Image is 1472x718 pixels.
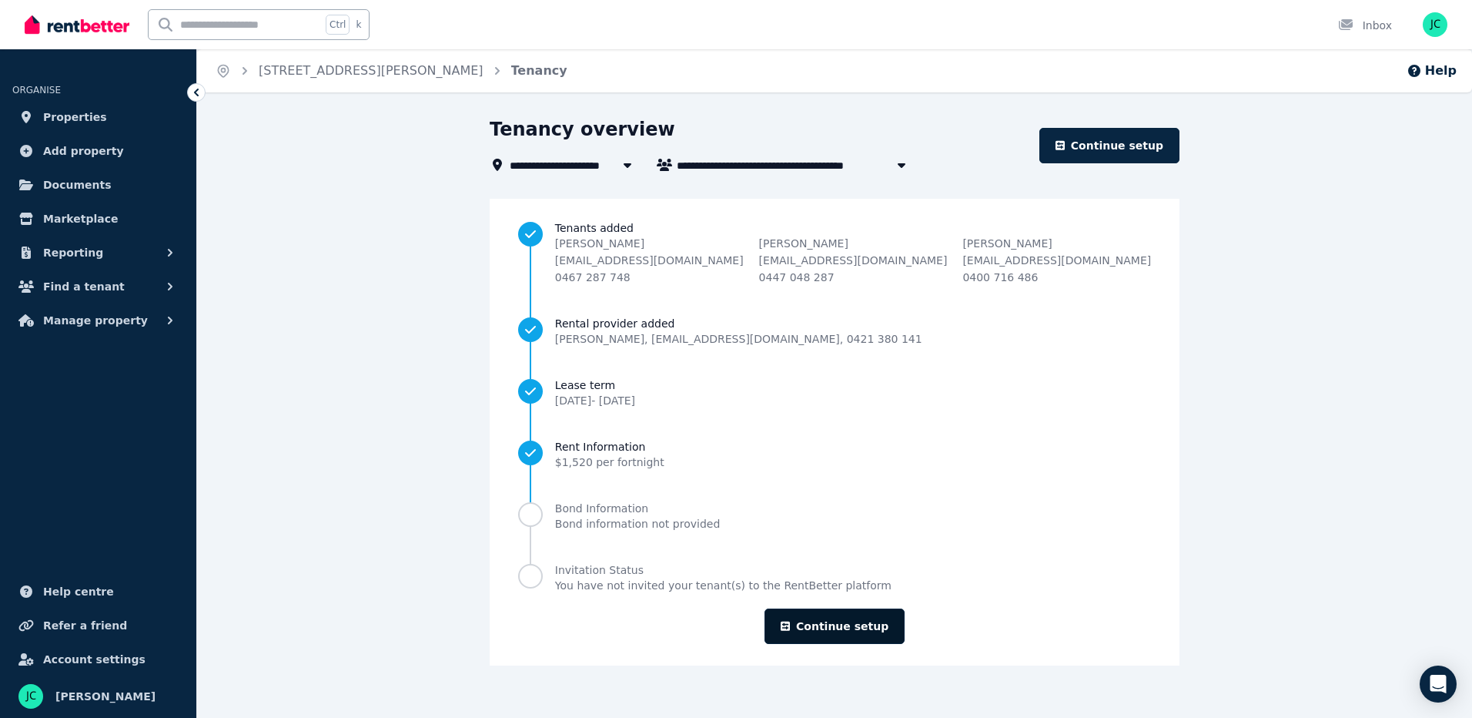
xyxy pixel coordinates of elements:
span: Rent Information [555,439,664,455]
span: Help centre [43,582,114,601]
button: Help [1407,62,1457,80]
span: Reporting [43,243,103,262]
a: Rental provider added[PERSON_NAME], [EMAIL_ADDRESS][DOMAIN_NAME], 0421 380 141 [518,316,1151,347]
h1: Tenancy overview [490,117,675,142]
a: Refer a friend [12,610,184,641]
span: 0400 716 486 [962,271,1038,284]
span: Manage property [43,311,148,330]
span: Account settings [43,650,146,669]
div: Open Intercom Messenger [1420,666,1457,703]
button: Manage property [12,305,184,336]
span: [DATE] - [DATE] [555,394,635,407]
p: [EMAIL_ADDRESS][DOMAIN_NAME] [759,253,948,268]
span: [PERSON_NAME] [55,687,156,706]
img: joe cavallaro [18,684,43,709]
button: Reporting [12,237,184,268]
span: Marketplace [43,210,118,228]
a: Tenancy [511,63,567,78]
span: ORGANISE [12,85,61,96]
span: Tenants added [555,220,1151,236]
p: [EMAIL_ADDRESS][DOMAIN_NAME] [555,253,744,268]
nav: Progress [518,220,1151,593]
span: Documents [43,176,112,194]
a: Continue setup [764,609,905,644]
nav: Breadcrumb [197,49,586,92]
span: Properties [43,108,107,126]
span: 0447 048 287 [759,271,835,284]
img: RentBetter [25,13,129,36]
a: Properties [12,102,184,133]
p: [PERSON_NAME] [555,236,744,251]
div: Inbox [1338,18,1392,33]
span: Lease term [555,377,635,393]
span: You have not invited your tenant(s) to the RentBetter platform [555,578,892,593]
span: Add property [43,142,124,160]
span: Invitation Status [555,562,892,578]
a: Rent Information$1,520 per fortnight [518,439,1151,470]
a: Marketplace [12,203,184,234]
button: Find a tenant [12,271,184,302]
span: $1,520 per fortnight [555,456,664,468]
img: joe cavallaro [1423,12,1447,37]
span: [PERSON_NAME] , [EMAIL_ADDRESS][DOMAIN_NAME] , 0421 380 141 [555,331,922,347]
a: Bond InformationBond information not provided [518,501,1151,532]
span: Bond Information [555,501,720,516]
p: [PERSON_NAME] [962,236,1151,251]
p: [EMAIL_ADDRESS][DOMAIN_NAME] [962,253,1151,268]
span: 0467 287 748 [555,271,631,284]
div: Bond information not provided [555,516,720,532]
a: Continue setup [1039,128,1179,163]
a: Help centre [12,576,184,607]
span: Rental provider added [555,316,922,331]
a: Add property [12,136,184,166]
a: [STREET_ADDRESS][PERSON_NAME] [259,63,483,78]
a: Tenants added[PERSON_NAME][EMAIL_ADDRESS][DOMAIN_NAME]0467 287 748[PERSON_NAME][EMAIL_ADDRESS][DO... [518,220,1151,285]
span: Ctrl [326,15,350,35]
span: Find a tenant [43,277,125,296]
span: k [356,18,361,31]
span: Refer a friend [43,616,127,635]
a: Account settings [12,644,184,675]
a: Invitation StatusYou have not invited your tenant(s) to the RentBetter platform [518,562,1151,593]
a: Documents [12,169,184,200]
p: [PERSON_NAME] [759,236,948,251]
a: Lease term[DATE]- [DATE] [518,377,1151,408]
